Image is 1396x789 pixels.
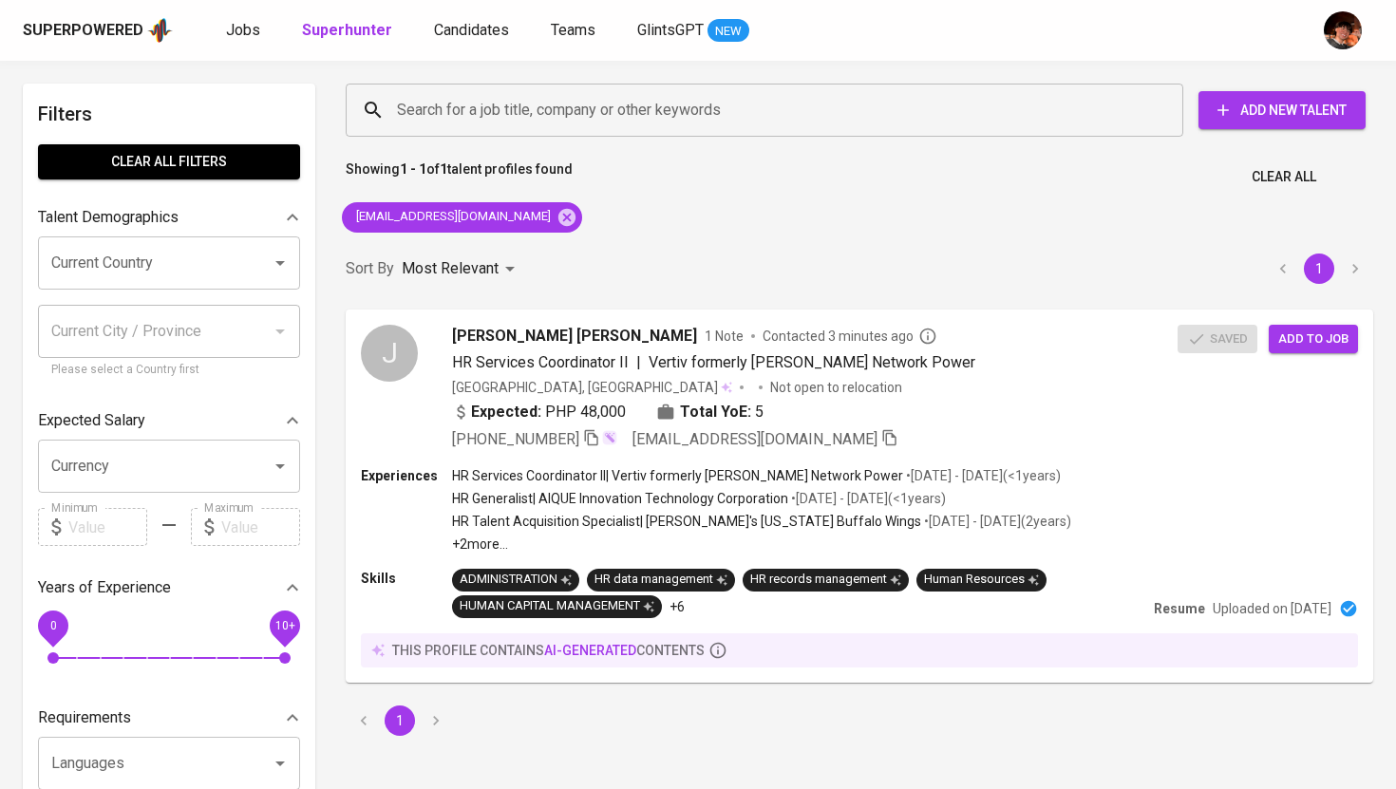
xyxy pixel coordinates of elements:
p: Please select a Country first [51,361,287,380]
div: ADMINISTRATION [460,571,572,589]
span: 5 [755,401,764,423]
span: 0 [49,619,56,632]
nav: pagination navigation [1265,254,1373,284]
span: [PHONE_NUMBER] [452,430,579,448]
button: Add New Talent [1198,91,1366,129]
p: HR Services Coordinator II | Vertiv formerly [PERSON_NAME] Network Power [452,466,903,485]
b: 1 - 1 [400,161,426,177]
span: Candidates [434,21,509,39]
svg: By Philippines recruiter [918,327,937,346]
span: HR Services Coordinator II [452,353,629,371]
div: HR records management [750,571,901,589]
div: [GEOGRAPHIC_DATA], [GEOGRAPHIC_DATA] [452,378,732,397]
div: Expected Salary [38,402,300,440]
span: [EMAIL_ADDRESS][DOMAIN_NAME] [342,208,562,226]
b: Expected: [471,401,541,423]
p: • [DATE] - [DATE] ( 2 years ) [921,512,1071,531]
div: Most Relevant [402,252,521,287]
button: page 1 [1304,254,1334,284]
p: Talent Demographics [38,206,179,229]
span: Contacted 3 minutes ago [763,327,937,346]
b: 1 [440,161,447,177]
span: NEW [707,22,749,41]
a: Superpoweredapp logo [23,16,173,45]
div: HUMAN CAPITAL MANAGEMENT [460,597,654,615]
input: Value [221,508,300,546]
img: app logo [147,16,173,45]
p: Years of Experience [38,576,171,599]
button: Open [267,453,293,479]
span: Clear All filters [53,150,285,174]
p: Sort By [346,257,394,280]
a: J[PERSON_NAME] [PERSON_NAME]1 NoteContacted 3 minutes agoHR Services Coordinator II|Vertiv former... [346,310,1373,683]
div: Requirements [38,699,300,737]
input: Value [68,508,147,546]
nav: pagination navigation [346,705,454,736]
p: HR Generalist | AIQUE Innovation Technology Corporation [452,489,788,508]
button: Open [267,250,293,276]
span: 1 Note [705,327,744,346]
div: Human Resources [924,571,1039,589]
span: [EMAIL_ADDRESS][DOMAIN_NAME] [632,430,877,448]
p: • [DATE] - [DATE] ( <1 years ) [903,466,1061,485]
p: Uploaded on [DATE] [1213,599,1331,618]
p: Resume [1154,599,1205,618]
span: [PERSON_NAME] [PERSON_NAME] [452,325,697,348]
span: Vertiv formerly [PERSON_NAME] Network Power [649,353,975,371]
p: Skills [361,569,452,588]
b: Superhunter [302,21,392,39]
div: J [361,325,418,382]
div: [EMAIL_ADDRESS][DOMAIN_NAME] [342,202,582,233]
p: this profile contains contents [392,641,705,660]
button: Add to job [1269,325,1358,354]
button: page 1 [385,705,415,736]
img: magic_wand.svg [602,430,617,445]
a: Teams [551,19,599,43]
span: | [636,351,641,374]
div: Years of Experience [38,569,300,607]
span: Jobs [226,21,260,39]
a: Jobs [226,19,264,43]
a: Candidates [434,19,513,43]
span: Clear All [1252,165,1316,189]
a: GlintsGPT NEW [637,19,749,43]
div: HR data management [594,571,727,589]
button: Clear All [1244,160,1324,195]
div: Talent Demographics [38,198,300,236]
p: Most Relevant [402,257,499,280]
p: • [DATE] - [DATE] ( <1 years ) [788,489,946,508]
span: Add to job [1278,329,1349,350]
span: 10+ [274,619,294,632]
p: Requirements [38,706,131,729]
span: Add New Talent [1214,99,1350,122]
span: AI-generated [544,643,636,658]
p: Showing of talent profiles found [346,160,573,195]
p: +2 more ... [452,535,1071,554]
img: diemas@glints.com [1324,11,1362,49]
div: Superpowered [23,20,143,42]
a: Superhunter [302,19,396,43]
p: HR Talent Acquisition Specialist | [PERSON_NAME]'s [US_STATE] Buffalo Wings [452,512,921,531]
b: Total YoE: [680,401,751,423]
p: +6 [670,597,685,616]
span: Teams [551,21,595,39]
span: GlintsGPT [637,21,704,39]
button: Open [267,750,293,777]
p: Experiences [361,466,452,485]
button: Clear All filters [38,144,300,179]
div: PHP 48,000 [452,401,626,423]
p: Expected Salary [38,409,145,432]
h6: Filters [38,99,300,129]
p: Not open to relocation [770,378,902,397]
